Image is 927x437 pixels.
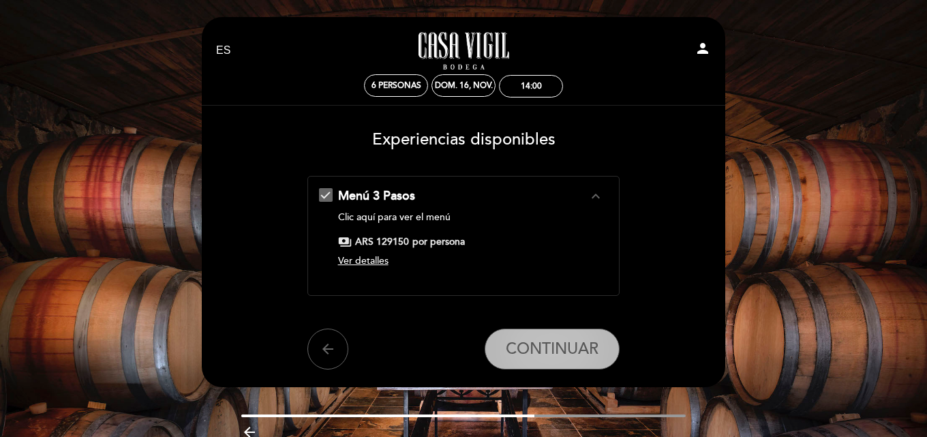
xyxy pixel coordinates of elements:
button: expand_less [583,187,608,205]
span: Menú 3 Pasos [338,188,415,203]
button: person [695,40,711,61]
span: CONTINUAR [506,340,598,359]
button: arrow_back [307,329,348,370]
a: Casa Vigil - Restaurante [378,32,549,70]
span: Ver detalles [338,255,389,267]
i: expand_less [588,188,604,205]
div: dom. 16, nov. [435,80,493,91]
md-checkbox: Menú 3 Pasos expand_less Clic aquí para ver el menú payments ARS 129150 por persona Ver detalles [319,187,609,273]
div: 14:00 [521,81,542,91]
i: arrow_back [320,341,336,357]
i: person [695,40,711,57]
span: por persona [412,235,465,249]
span: Experiencias disponibles [372,130,556,149]
a: Clic aquí para ver el menú [338,211,451,223]
span: payments [338,235,352,249]
span: ARS 129150 [355,235,409,249]
button: CONTINUAR [485,329,620,370]
span: 6 personas [371,80,421,91]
